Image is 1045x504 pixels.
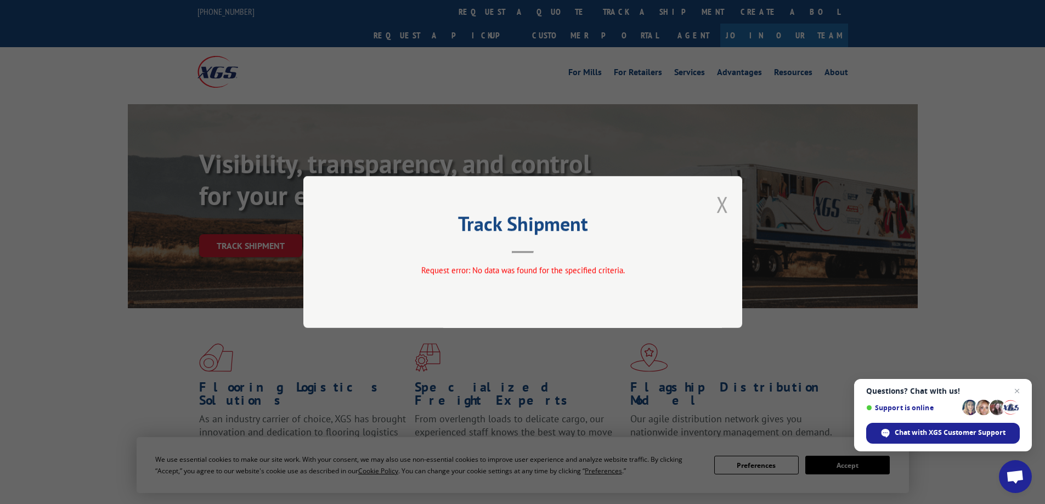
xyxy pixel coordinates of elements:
div: Chat with XGS Customer Support [866,423,1020,444]
span: Request error: No data was found for the specified criteria. [421,265,624,275]
span: Support is online [866,404,958,412]
button: Close modal [716,190,728,219]
div: Open chat [999,460,1032,493]
h2: Track Shipment [358,216,687,237]
span: Chat with XGS Customer Support [895,428,1006,438]
span: Close chat [1010,384,1024,398]
span: Questions? Chat with us! [866,387,1020,395]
